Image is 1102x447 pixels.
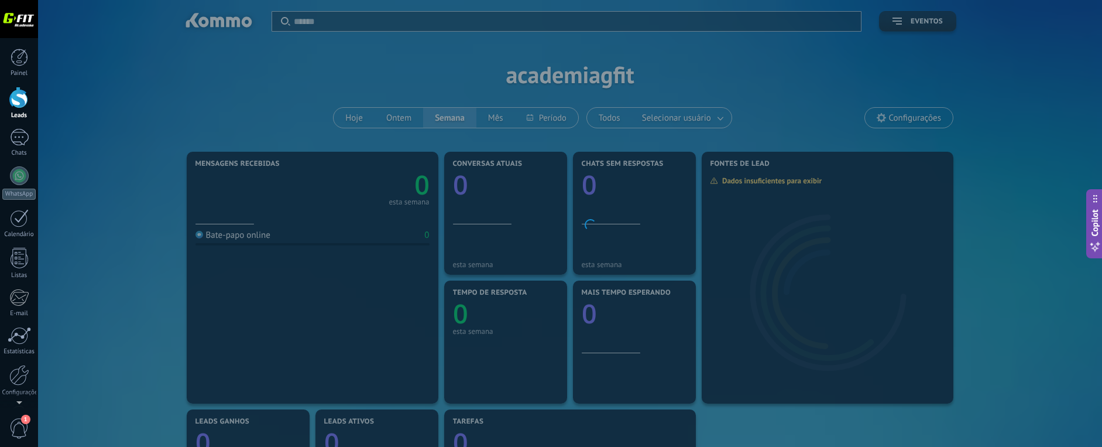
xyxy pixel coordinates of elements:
span: Copilot [1089,209,1101,236]
div: Calendário [2,231,36,238]
div: Listas [2,272,36,279]
div: Estatísticas [2,348,36,356]
div: Chats [2,149,36,157]
div: WhatsApp [2,189,36,200]
span: 1 [21,415,30,424]
div: Configurações [2,389,36,397]
div: E-mail [2,310,36,318]
div: Painel [2,70,36,77]
div: Leads [2,112,36,120]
